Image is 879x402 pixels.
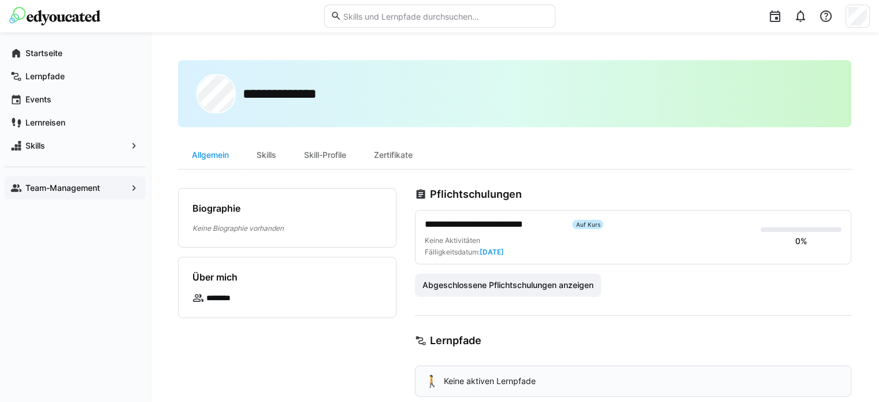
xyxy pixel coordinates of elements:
input: Skills und Lernpfade durchsuchen… [342,11,548,21]
div: Auf Kurs [572,220,603,229]
div: 0% [795,235,807,247]
h4: Über mich [192,271,238,283]
div: 🚶 [425,375,439,387]
div: Skill-Profile [290,141,360,169]
div: Fälligkeitsdatum: [425,248,504,257]
p: Keine Biographie vorhanden [192,223,382,233]
h4: Biographie [192,202,240,214]
span: Keine Aktivitäten [425,236,480,245]
div: Allgemein [178,141,243,169]
h3: Pflichtschulungen [430,188,522,201]
div: Zertifikate [360,141,426,169]
div: Skills [243,141,290,169]
p: Keine aktiven Lernpfade [444,375,536,387]
span: Abgeschlossene Pflichtschulungen anzeigen [421,279,595,291]
button: Abgeschlossene Pflichtschulungen anzeigen [415,274,601,297]
span: [DATE] [480,248,504,256]
h3: Lernpfade [430,334,481,347]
